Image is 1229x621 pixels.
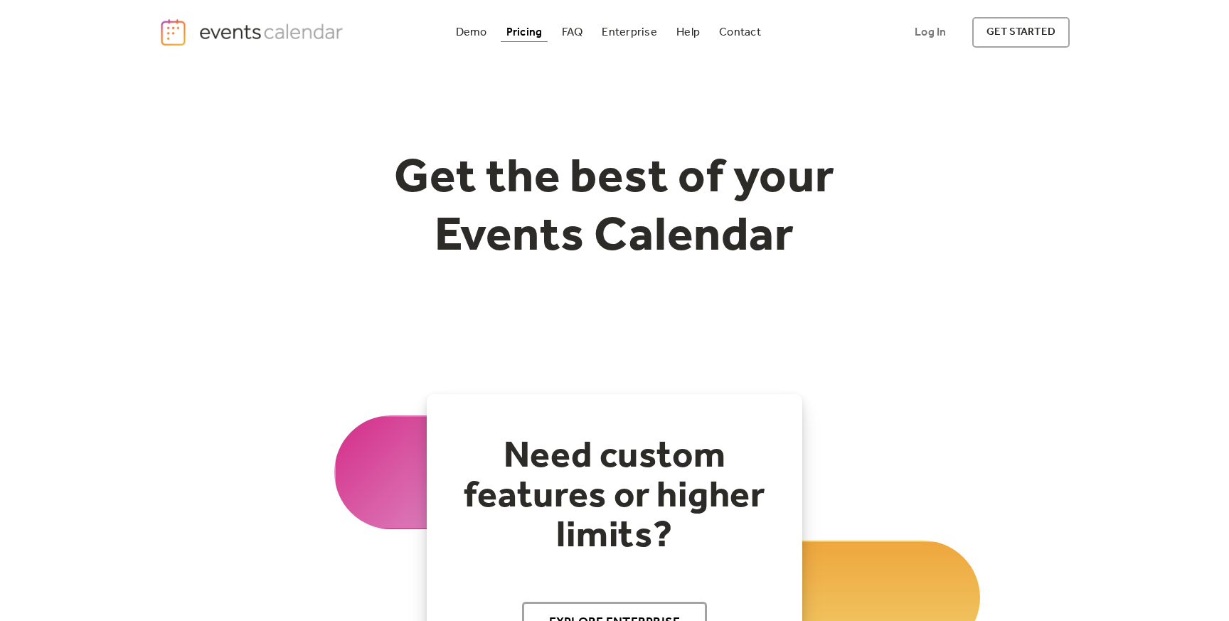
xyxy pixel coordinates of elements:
[602,28,656,36] div: Enterprise
[713,23,767,42] a: Contact
[450,23,493,42] a: Demo
[562,28,583,36] div: FAQ
[341,150,888,266] h1: Get the best of your Events Calendar
[596,23,662,42] a: Enterprise
[676,28,700,36] div: Help
[671,23,706,42] a: Help
[455,437,774,556] h2: Need custom features or higher limits?
[456,28,487,36] div: Demo
[556,23,589,42] a: FAQ
[506,28,543,36] div: Pricing
[900,17,960,48] a: Log In
[501,23,548,42] a: Pricing
[972,17,1070,48] a: get started
[719,28,761,36] div: Contact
